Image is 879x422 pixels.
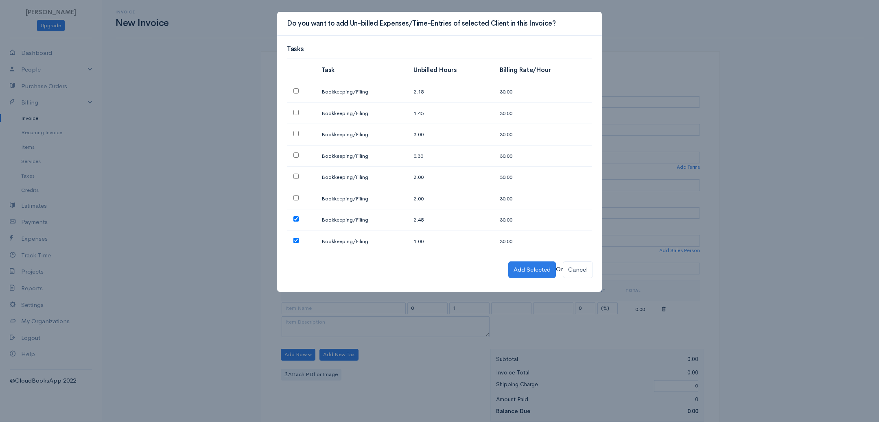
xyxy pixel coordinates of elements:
[493,81,592,103] td: 30.00
[407,231,493,252] td: 1.00
[407,209,493,231] td: 2.45
[315,145,407,167] td: Bookkeeping/Filing
[407,145,493,167] td: 0.30
[407,59,493,81] th: Unbilled Hours
[407,124,493,146] td: 3.00
[493,188,592,209] td: 30.00
[407,188,493,209] td: 2.00
[493,209,592,231] td: 30.00
[563,261,593,278] button: Cancel
[315,188,407,209] td: Bookkeeping/Filing
[315,209,407,231] td: Bookkeeping/Filing
[493,102,592,124] td: 30.00
[493,145,592,167] td: 30.00
[282,261,597,278] div: Or
[508,261,556,278] button: Add Selected
[407,81,493,103] td: 2.15
[315,59,407,81] th: Task
[493,124,592,146] td: 30.00
[493,59,592,81] th: Billing Rate/Hour
[315,81,407,103] td: Bookkeeping/Filing
[493,167,592,188] td: 30.00
[287,46,592,53] h3: Tasks
[315,167,407,188] td: Bookkeeping/Filing
[493,231,592,252] td: 30.00
[407,167,493,188] td: 2.00
[287,18,556,29] h3: Do you want to add Un-billed Expenses/Time-Entries of selected Client in this Invoice?
[407,102,493,124] td: 1.45
[315,124,407,146] td: Bookkeeping/Filing
[315,231,407,252] td: Bookkeeping/Filing
[315,102,407,124] td: Bookkeeping/Filing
